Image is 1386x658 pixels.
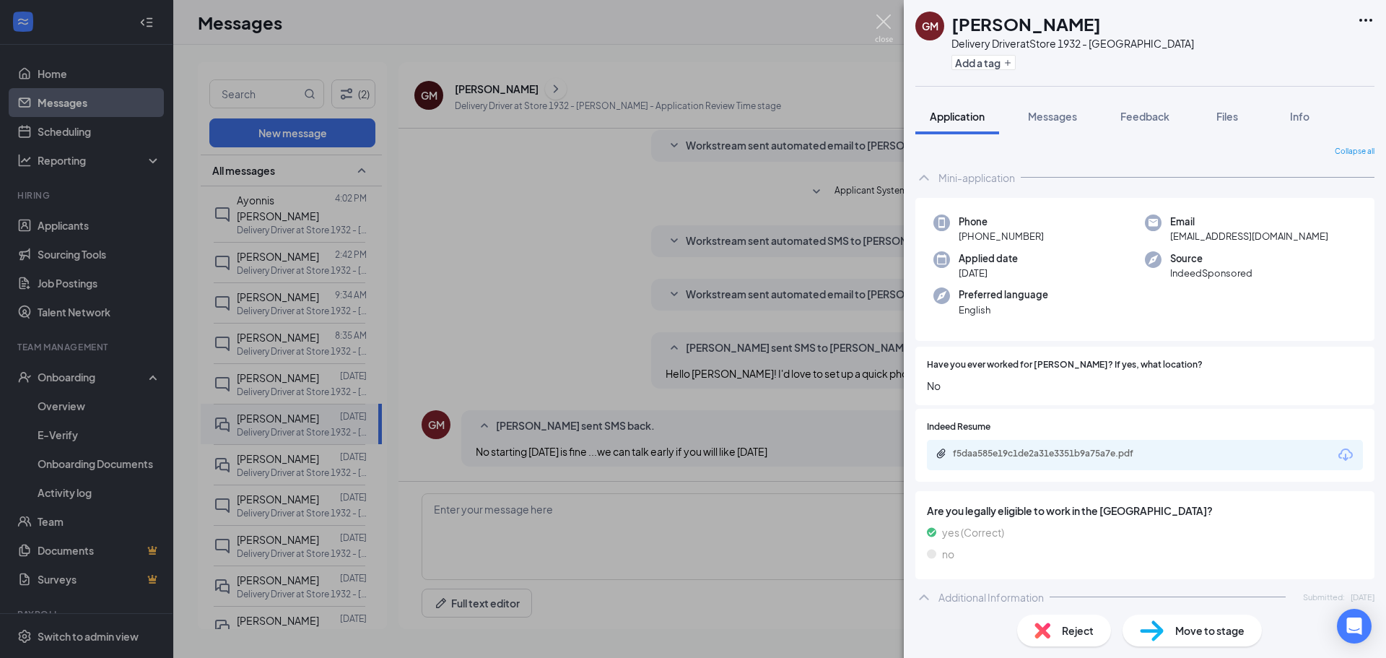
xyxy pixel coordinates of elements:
[959,287,1048,302] span: Preferred language
[927,503,1363,519] span: Are you legally eligible to work in the [GEOGRAPHIC_DATA]?
[1337,609,1372,644] div: Open Intercom Messenger
[1028,110,1077,123] span: Messages
[1337,446,1354,464] svg: Download
[1303,591,1345,603] span: Submitted:
[927,420,990,434] span: Indeed Resume
[959,266,1018,280] span: [DATE]
[1335,146,1374,157] span: Collapse all
[936,448,947,459] svg: Paperclip
[1120,110,1169,123] span: Feedback
[1170,215,1328,229] span: Email
[951,12,1101,36] h1: [PERSON_NAME]
[922,19,938,33] div: GM
[959,303,1048,317] span: English
[1290,110,1309,123] span: Info
[942,524,1004,540] span: yes (Correct)
[1170,251,1252,266] span: Source
[951,36,1194,51] div: Delivery Driver at Store 1932 - [GEOGRAPHIC_DATA]
[942,546,954,562] span: no
[930,110,985,123] span: Application
[927,358,1203,372] span: Have you ever worked for [PERSON_NAME]? If yes, what location?
[1170,229,1328,243] span: [EMAIL_ADDRESS][DOMAIN_NAME]
[915,169,933,186] svg: ChevronUp
[1170,266,1252,280] span: IndeedSponsored
[1357,12,1374,29] svg: Ellipses
[927,378,1363,394] span: No
[915,589,933,606] svg: ChevronUp
[1216,110,1238,123] span: Files
[951,55,1016,70] button: PlusAdd a tag
[959,251,1018,266] span: Applied date
[1351,591,1374,603] span: [DATE]
[936,448,1169,462] a: Paperclipf5daa585e19c1de2a31e3351b9a75a7e.pdf
[953,448,1155,459] div: f5daa585e19c1de2a31e3351b9a75a7e.pdf
[959,229,1044,243] span: [PHONE_NUMBER]
[938,590,1044,605] div: Additional Information
[1003,59,1012,67] svg: Plus
[1062,623,1094,638] span: Reject
[959,215,1044,229] span: Phone
[1175,623,1245,638] span: Move to stage
[938,170,1015,185] div: Mini-application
